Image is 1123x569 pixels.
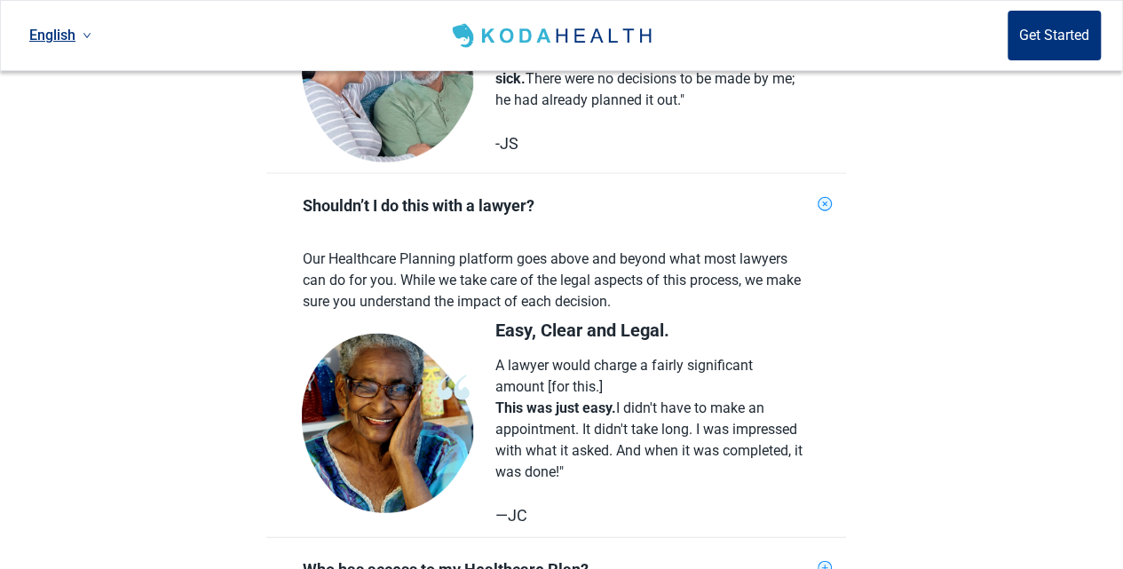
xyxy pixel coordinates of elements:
[1008,11,1101,60] button: Get Started
[302,332,473,512] img: test
[494,399,615,415] span: This was just easy.
[494,504,804,526] div: —JC
[448,21,659,50] img: Koda Health
[266,173,846,237] div: Shouldn’t I do this with a lawyer?
[303,194,811,216] div: Shouldn’t I do this with a lawyer?
[22,20,99,50] a: Current language: English
[494,319,804,340] div: Easy, Clear and Legal.
[494,399,802,479] span: I didn't have to make an appointment. It didn't take long. I was impressed with what it asked. An...
[303,248,804,319] div: Our Healthcare Planning platform goes above and beyond what most lawyers can do for you. While we...
[83,31,91,40] span: down
[494,354,804,397] div: A lawyer would charge a fairly significant amount [for this.]
[494,132,804,154] div: -JS
[818,196,832,210] span: plus-circle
